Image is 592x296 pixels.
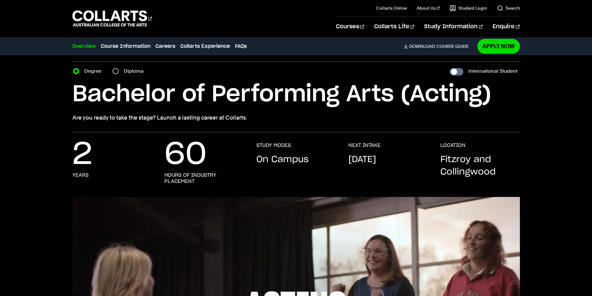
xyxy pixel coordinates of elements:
[72,142,92,167] p: 2
[72,43,96,50] a: Overview
[493,16,520,37] a: Enquire
[155,43,175,50] a: Careers
[450,5,487,11] a: Student Login
[348,142,381,148] h3: NEXT INTAKE
[376,5,407,11] a: Collarts Online
[424,16,483,37] a: Study Information
[440,142,466,148] h3: LOCATION
[180,43,230,50] a: Collarts Experience
[404,43,474,49] a: DownloadCourse Guide
[124,67,147,75] label: Diploma
[164,172,244,184] h3: hours of industry placement
[101,43,150,50] a: Course Information
[348,153,376,166] p: [DATE]
[72,172,89,178] h3: years
[477,39,520,53] a: Apply Now
[72,80,520,108] h1: Bachelor of Performing Arts (Acting)
[468,67,517,75] label: International Student
[84,67,105,75] label: Degree
[497,5,520,11] a: Search
[374,16,414,37] a: Collarts Life
[72,10,152,27] div: Go to homepage
[72,113,520,122] p: Are you ready to take the stage? Launch a lasting career at Collarts.
[336,16,364,37] a: Courses
[164,142,207,167] p: 60
[256,153,309,166] p: On Campus
[235,43,247,50] a: FAQs
[417,5,440,11] a: About Us
[440,153,520,178] p: Fitzroy and Collingwood
[256,142,291,148] h3: STUDY MODES
[409,43,435,49] span: Download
